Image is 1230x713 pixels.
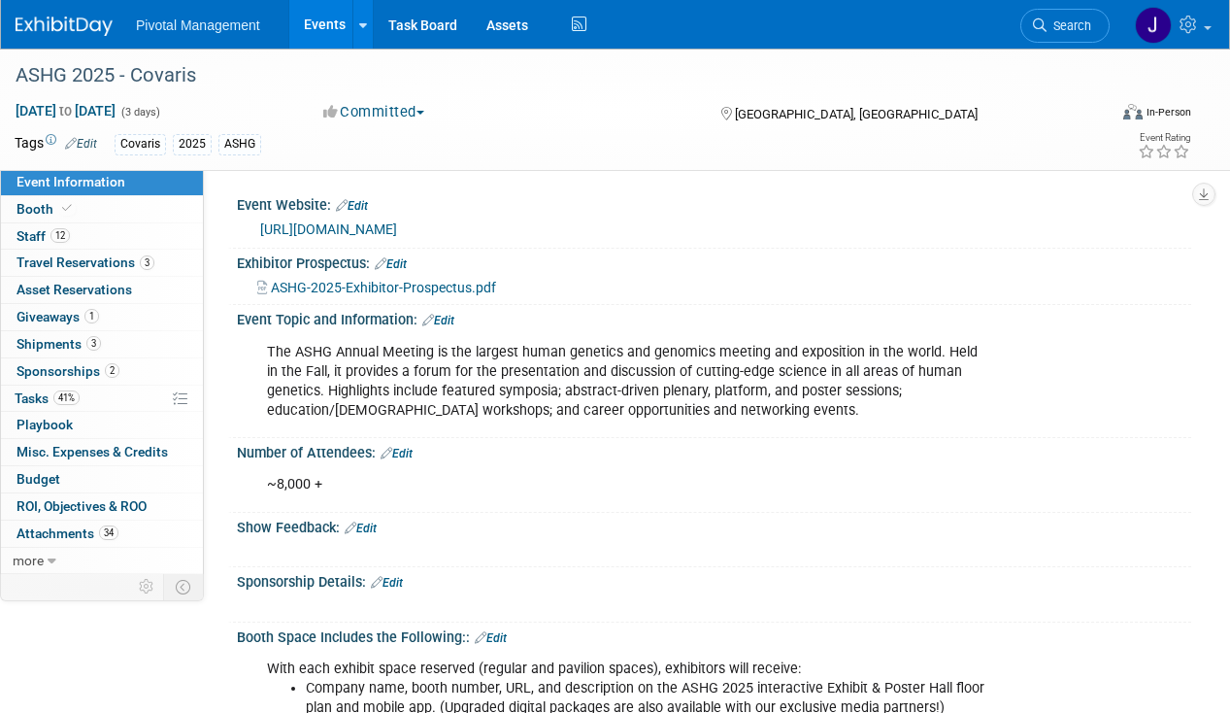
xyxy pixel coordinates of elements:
td: Tags [15,133,97,155]
a: Shipments3 [1,331,203,357]
div: Covaris [115,134,166,154]
a: Travel Reservations3 [1,250,203,276]
div: Event Format [1019,101,1191,130]
span: Tasks [15,390,80,406]
span: Search [1047,18,1091,33]
td: Personalize Event Tab Strip [130,574,164,599]
span: 2 [105,363,119,378]
td: Toggle Event Tabs [164,574,204,599]
div: In-Person [1146,105,1191,119]
div: Event Rating [1138,133,1190,143]
a: Misc. Expenses & Credits [1,439,203,465]
img: ExhibitDay [16,17,113,36]
a: Edit [336,199,368,213]
div: Sponsorship Details: [237,567,1191,593]
span: 41% [53,390,80,405]
div: ASHG [218,134,261,154]
a: Edit [422,314,454,327]
span: Misc. Expenses & Credits [17,444,168,459]
span: Booth [17,201,76,217]
a: ASHG-2025-Exhibitor-Prospectus.pdf [257,280,496,295]
a: [URL][DOMAIN_NAME] [260,221,397,237]
span: 34 [99,526,118,540]
span: Budget [17,471,60,487]
img: Jessica Gatton [1135,7,1172,44]
span: [GEOGRAPHIC_DATA], [GEOGRAPHIC_DATA] [735,107,978,121]
a: Budget [1,466,203,492]
div: The ASHG Annual Meeting is the largest human genetics and genomics meeting and exposition in the ... [253,333,1003,430]
span: 12 [50,228,70,243]
span: more [13,553,44,568]
a: Attachments34 [1,521,203,547]
span: 3 [86,336,101,351]
a: Staff12 [1,223,203,250]
a: Edit [371,576,403,590]
a: more [1,548,203,574]
span: Event Information [17,174,125,189]
div: Number of Attendees: [237,438,1191,463]
div: Event Website: [237,190,1191,216]
span: [DATE] [DATE] [15,102,116,119]
a: Booth [1,196,203,222]
a: Search [1020,9,1110,43]
a: ROI, Objectives & ROO [1,493,203,520]
a: Edit [65,137,97,151]
div: ~8,000 + [253,465,1003,504]
img: Format-Inperson.png [1123,104,1143,119]
a: Event Information [1,169,203,195]
span: Sponsorships [17,363,119,379]
a: Edit [381,447,413,460]
span: Giveaways [17,309,99,324]
span: ROI, Objectives & ROO [17,498,147,514]
div: 2025 [173,134,212,154]
div: ASHG 2025 - Covaris [9,58,1091,93]
span: Attachments [17,526,118,541]
span: Staff [17,228,70,244]
span: ASHG-2025-Exhibitor-Prospectus.pdf [271,280,496,295]
span: Travel Reservations [17,255,154,270]
span: 3 [140,255,154,270]
a: Playbook [1,412,203,438]
span: 1 [84,309,99,323]
i: Booth reservation complete [62,203,72,214]
span: (3 days) [119,106,160,119]
span: to [56,103,75,119]
span: Playbook [17,417,73,432]
button: Committed [316,102,432,122]
div: Booth Space Includes the Following:: [237,623,1191,648]
a: Sponsorships2 [1,358,203,385]
a: Asset Reservations [1,277,203,303]
span: Pivotal Management [136,17,260,33]
a: Tasks41% [1,386,203,412]
div: Exhibitor Prospectus: [237,249,1191,274]
div: Event Topic and Information: [237,305,1191,330]
span: Shipments [17,336,101,352]
span: Asset Reservations [17,282,132,297]
div: Show Feedback: [237,513,1191,538]
a: Edit [475,631,507,645]
a: Giveaways1 [1,304,203,330]
a: Edit [375,257,407,271]
a: Edit [345,522,377,535]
